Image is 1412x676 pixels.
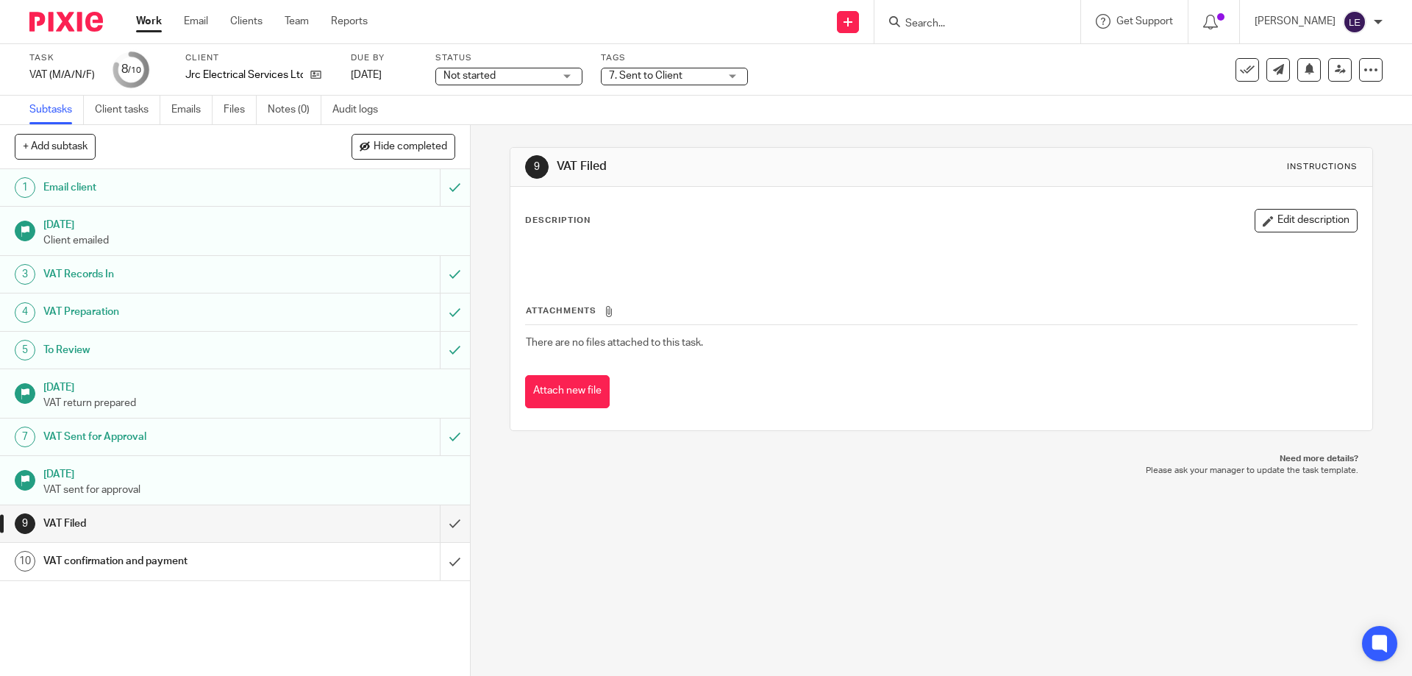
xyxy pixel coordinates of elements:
[1287,161,1358,173] div: Instructions
[15,513,35,534] div: 9
[29,12,103,32] img: Pixie
[15,427,35,447] div: 7
[1343,10,1366,34] img: svg%3E
[184,14,208,29] a: Email
[136,14,162,29] a: Work
[525,215,591,227] p: Description
[171,96,213,124] a: Emails
[121,61,141,78] div: 8
[15,177,35,198] div: 1
[601,52,748,64] label: Tags
[15,551,35,572] div: 10
[1255,209,1358,232] button: Edit description
[351,70,382,80] span: [DATE]
[351,52,417,64] label: Due by
[15,134,96,159] button: + Add subtask
[43,233,455,248] p: Client emailed
[524,453,1358,465] p: Need more details?
[374,141,447,153] span: Hide completed
[43,426,298,448] h1: VAT Sent for Approval
[128,66,141,74] small: /10
[29,52,95,64] label: Task
[332,96,389,124] a: Audit logs
[43,483,455,497] p: VAT sent for approval
[43,463,455,482] h1: [DATE]
[230,14,263,29] a: Clients
[525,375,610,408] button: Attach new file
[43,513,298,535] h1: VAT Filed
[15,340,35,360] div: 5
[43,377,455,395] h1: [DATE]
[43,396,455,410] p: VAT return prepared
[285,14,309,29] a: Team
[43,550,298,572] h1: VAT confirmation and payment
[43,263,298,285] h1: VAT Records In
[29,68,95,82] div: VAT (M/A/N/F)
[557,159,973,174] h1: VAT Filed
[443,71,496,81] span: Not started
[435,52,582,64] label: Status
[15,264,35,285] div: 3
[526,338,703,348] span: There are no files attached to this task.
[29,96,84,124] a: Subtasks
[526,307,596,315] span: Attachments
[43,214,455,232] h1: [DATE]
[609,71,682,81] span: 7. Sent to Client
[185,68,303,82] p: Jrc Electrical Services Ltd
[1255,14,1336,29] p: [PERSON_NAME]
[224,96,257,124] a: Files
[43,301,298,323] h1: VAT Preparation
[525,155,549,179] div: 9
[95,96,160,124] a: Client tasks
[15,302,35,323] div: 4
[352,134,455,159] button: Hide completed
[1116,16,1173,26] span: Get Support
[524,465,1358,477] p: Please ask your manager to update the task template.
[43,339,298,361] h1: To Review
[268,96,321,124] a: Notes (0)
[331,14,368,29] a: Reports
[185,52,332,64] label: Client
[904,18,1036,31] input: Search
[43,177,298,199] h1: Email client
